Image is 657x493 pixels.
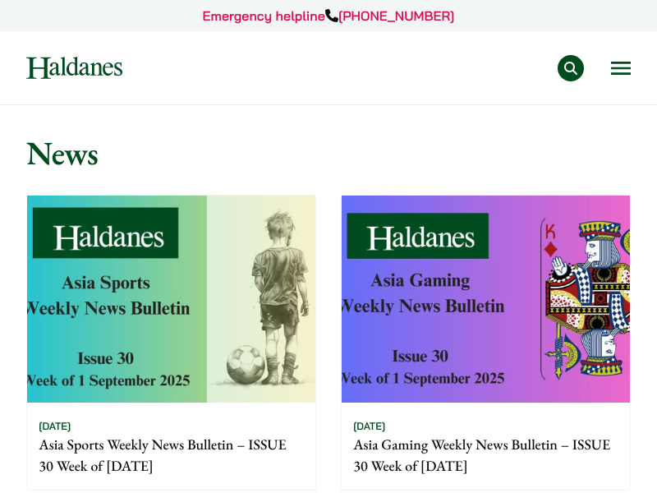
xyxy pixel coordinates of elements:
h1: News [26,133,631,173]
p: Asia Sports Weekly News Bulletin – ISSUE 30 Week of [DATE] [39,435,303,478]
button: Search [558,55,584,81]
a: Emergency helpline[PHONE_NUMBER] [203,7,455,24]
time: [DATE] [353,421,385,433]
time: [DATE] [39,421,71,433]
img: Logo of Haldanes [26,57,122,79]
p: Asia Gaming Weekly News Bulletin – ISSUE 30 Week of [DATE] [353,435,618,478]
a: [DATE] Asia Gaming Weekly News Bulletin – ISSUE 30 Week of [DATE] [341,195,631,491]
button: Open menu [611,62,631,75]
a: [DATE] Asia Sports Weekly News Bulletin – ISSUE 30 Week of [DATE] [26,195,316,491]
